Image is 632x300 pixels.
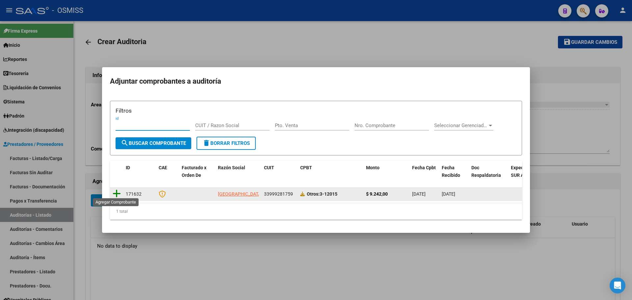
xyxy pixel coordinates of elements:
[508,161,544,182] datatable-header-cell: Expediente SUR Asociado
[442,191,455,197] span: [DATE]
[121,139,129,147] mat-icon: search
[434,123,487,128] span: Seleccionar Gerenciador
[215,161,261,182] datatable-header-cell: Razón Social
[439,161,469,182] datatable-header-cell: Fecha Recibido
[197,137,256,150] button: Borrar Filtros
[471,165,501,178] span: Doc Respaldatoria
[298,161,363,182] datatable-header-cell: CPBT
[116,106,516,115] h3: Filtros
[218,191,262,197] span: [GEOGRAPHIC_DATA]
[156,161,179,182] datatable-header-cell: CAE
[202,139,210,147] mat-icon: delete
[264,165,274,170] span: CUIT
[307,191,337,197] strong: 3-12015
[409,161,439,182] datatable-header-cell: Fecha Cpbt
[202,140,250,146] span: Borrar Filtros
[366,191,388,197] strong: $ 9.242,00
[218,165,245,170] span: Razón Social
[469,161,508,182] datatable-header-cell: Doc Respaldatoria
[182,165,206,178] span: Facturado x Orden De
[126,165,130,170] span: ID
[300,165,312,170] span: CPBT
[159,165,167,170] span: CAE
[110,203,522,220] div: 1 total
[307,191,320,197] span: Otros:
[123,161,156,182] datatable-header-cell: ID
[610,278,625,293] div: Open Intercom Messenger
[116,137,191,149] button: Buscar Comprobante
[261,161,298,182] datatable-header-cell: CUIT
[110,75,522,88] h2: Adjuntar comprobantes a auditoría
[412,191,426,197] span: [DATE]
[121,140,186,146] span: Buscar Comprobante
[511,165,540,178] span: Expediente SUR Asociado
[179,161,215,182] datatable-header-cell: Facturado x Orden De
[366,165,380,170] span: Monto
[126,191,142,197] span: 171632
[264,191,293,197] span: 33999281759
[363,161,409,182] datatable-header-cell: Monto
[442,165,460,178] span: Fecha Recibido
[412,165,436,170] span: Fecha Cpbt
